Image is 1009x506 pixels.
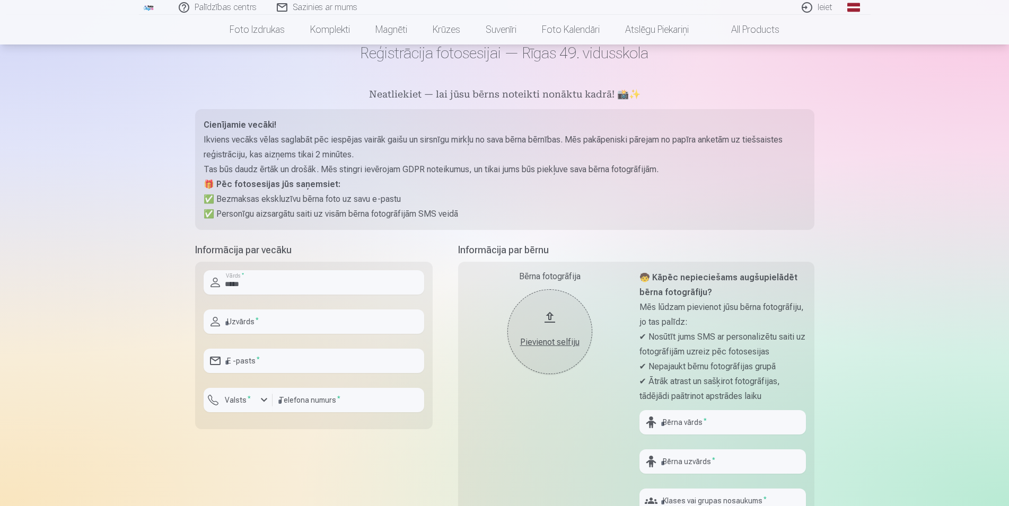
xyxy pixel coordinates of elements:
[204,192,806,207] p: ✅ Bezmaksas ekskluzīvu bērna foto uz savu e-pastu
[195,43,814,63] h1: Reģistrācija fotosesijai — Rīgas 49. vidusskola
[204,162,806,177] p: Tas būs daudz ērtāk un drošāk. Mēs stingri ievērojam GDPR noteikumus, un tikai jums būs piekļuve ...
[204,120,276,130] strong: Cienījamie vecāki!
[204,207,806,221] p: ✅ Personīgu aizsargātu saiti uz visām bērna fotogrāfijām SMS veidā
[639,272,797,297] strong: 🧒 Kāpēc nepieciešams augšupielādēt bērna fotogrāfiju?
[195,88,814,103] h5: Neatliekiet — lai jūsu bērns noteikti nonāktu kadrā! 📸✨
[363,15,420,45] a: Magnēti
[639,359,806,374] p: ✔ Nepajaukt bērnu fotogrāfijas grupā
[458,243,814,258] h5: Informācija par bērnu
[221,395,255,405] label: Valsts
[639,330,806,359] p: ✔ Nosūtīt jums SMS ar personalizētu saiti uz fotogrāfijām uzreiz pēc fotosesijas
[204,179,340,189] strong: 🎁 Pēc fotosesijas jūs saņemsiet:
[612,15,701,45] a: Atslēgu piekariņi
[420,15,473,45] a: Krūzes
[204,388,273,412] button: Valsts*
[473,15,529,45] a: Suvenīri
[639,300,806,330] p: Mēs lūdzam pievienot jūsu bērna fotogrāfiju, jo tas palīdz:
[518,336,582,349] div: Pievienot selfiju
[204,132,806,162] p: Ikviens vecāks vēlas saglabāt pēc iespējas vairāk gaišu un sirsnīgu mirkļu no sava bērna bērnības...
[467,270,633,283] div: Bērna fotogrāfija
[639,374,806,404] p: ✔ Ātrāk atrast un sašķirot fotogrāfijas, tādējādi paātrinot apstrādes laiku
[195,243,433,258] h5: Informācija par vecāku
[217,15,297,45] a: Foto izdrukas
[529,15,612,45] a: Foto kalendāri
[507,289,592,374] button: Pievienot selfiju
[143,4,155,11] img: /fa1
[297,15,363,45] a: Komplekti
[701,15,792,45] a: All products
